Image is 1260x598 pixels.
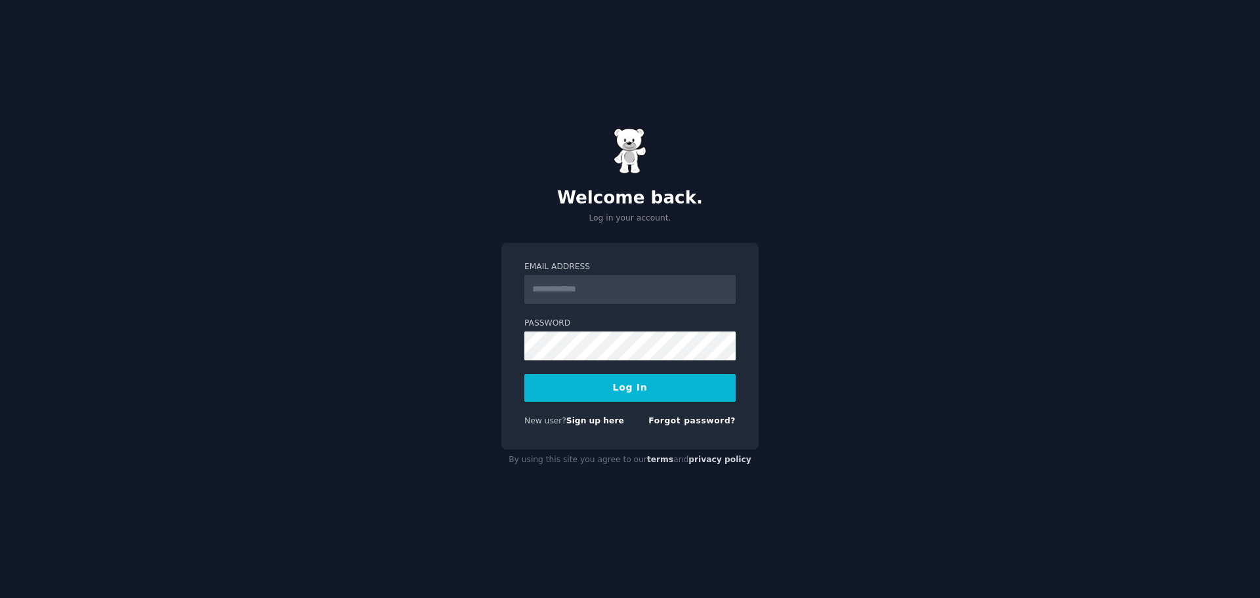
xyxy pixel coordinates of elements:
label: Password [524,318,736,330]
a: Forgot password? [648,416,736,425]
a: terms [647,455,673,464]
a: privacy policy [688,455,751,464]
p: Log in your account. [501,213,759,224]
h2: Welcome back. [501,188,759,209]
label: Email Address [524,261,736,273]
span: New user? [524,416,566,425]
a: Sign up here [566,416,624,425]
div: By using this site you agree to our and [501,450,759,471]
img: Gummy Bear [614,128,646,174]
button: Log In [524,374,736,402]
